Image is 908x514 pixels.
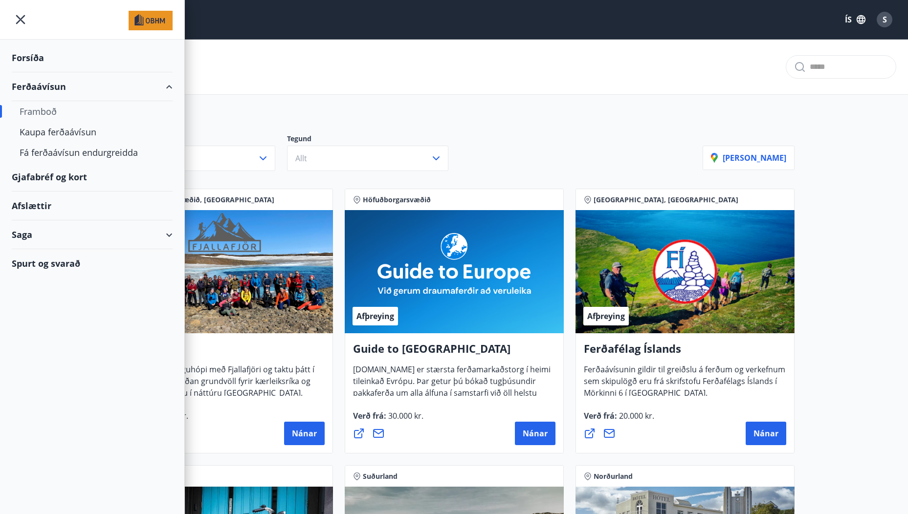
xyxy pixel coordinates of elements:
[353,410,423,429] span: Verð frá :
[12,249,173,278] div: Spurt og svarað
[287,134,460,146] p: Tegund
[587,311,625,321] span: Afþreying
[353,341,555,364] h4: Guide to [GEOGRAPHIC_DATA]
[12,192,173,220] div: Afslættir
[515,422,555,445] button: Nánar
[12,220,173,249] div: Saga
[363,195,431,205] span: Höfuðborgarsvæðið
[12,43,173,72] div: Forsíða
[356,311,394,321] span: Afþreying
[873,8,896,31] button: S
[20,122,165,142] div: Kaupa ferðaávísun
[295,153,307,164] span: Allt
[584,364,785,406] span: Ferðaávísunin gildir til greiðslu á ferðum og verkefnum sem skipulögð eru frá skrifstofu Ferðafél...
[753,428,778,439] span: Nánar
[617,410,654,421] span: 20.000 kr.
[711,152,786,163] p: [PERSON_NAME]
[287,146,448,171] button: Allt
[122,341,325,364] h4: Fjallafjör
[12,163,173,192] div: Gjafabréf og kort
[114,134,287,146] p: Svæði
[132,195,274,205] span: Höfuðborgarsvæðið, [GEOGRAPHIC_DATA]
[703,146,795,170] button: [PERSON_NAME]
[594,471,633,481] span: Norðurland
[12,11,29,28] button: menu
[746,422,786,445] button: Nánar
[20,142,165,163] div: Fá ferðaávísun endurgreidda
[363,471,398,481] span: Suðurland
[122,364,314,406] span: Vertu með í gönguhópi með Fjallafjöri og taktu þátt í að skapa heilbrigðan grundvöll fyrir kærlei...
[12,72,173,101] div: Ferðaávísun
[584,341,786,364] h4: Ferðafélag Íslands
[284,422,325,445] button: Nánar
[129,11,173,30] img: union_logo
[114,146,275,171] button: Allt
[523,428,548,439] span: Nánar
[20,101,165,122] div: Framboð
[353,364,551,429] span: [DOMAIN_NAME] er stærsta ferðamarkaðstorg í heimi tileinkað Evrópu. Þar getur þú bókað tugþúsundi...
[584,410,654,429] span: Verð frá :
[883,14,887,25] span: S
[594,195,738,205] span: [GEOGRAPHIC_DATA], [GEOGRAPHIC_DATA]
[386,410,423,421] span: 30.000 kr.
[292,428,317,439] span: Nánar
[840,11,871,28] button: ÍS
